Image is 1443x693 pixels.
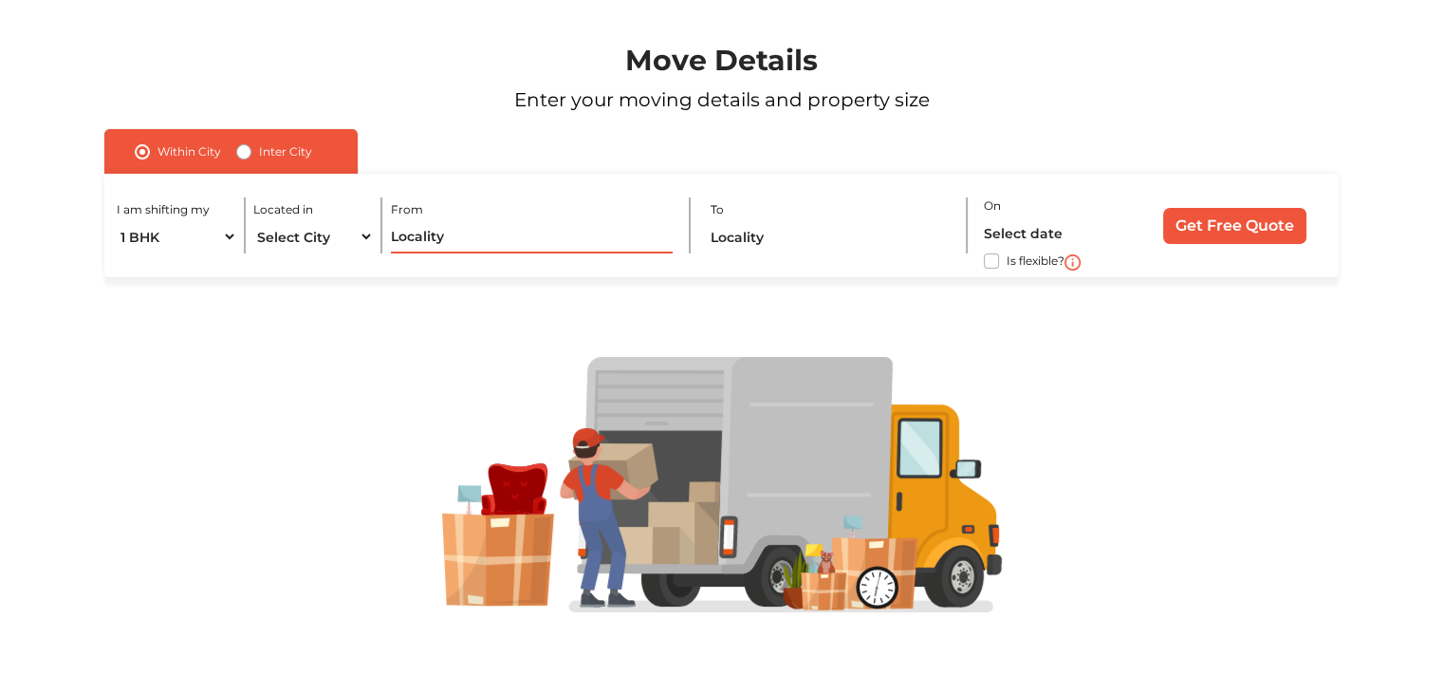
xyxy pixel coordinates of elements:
[58,44,1385,78] h1: Move Details
[1163,208,1306,244] input: Get Free Quote
[58,85,1385,114] p: Enter your moving details and property size
[157,140,221,163] label: Within City
[1007,250,1064,270] label: Is flexible?
[391,220,674,253] input: Locality
[1064,254,1081,271] img: i
[117,201,210,218] label: I am shifting my
[710,220,952,253] input: Locality
[984,197,1001,215] label: On
[984,216,1126,250] input: Select date
[259,140,312,163] label: Inter City
[253,201,313,218] label: Located in
[710,201,723,218] label: To
[391,201,423,218] label: From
